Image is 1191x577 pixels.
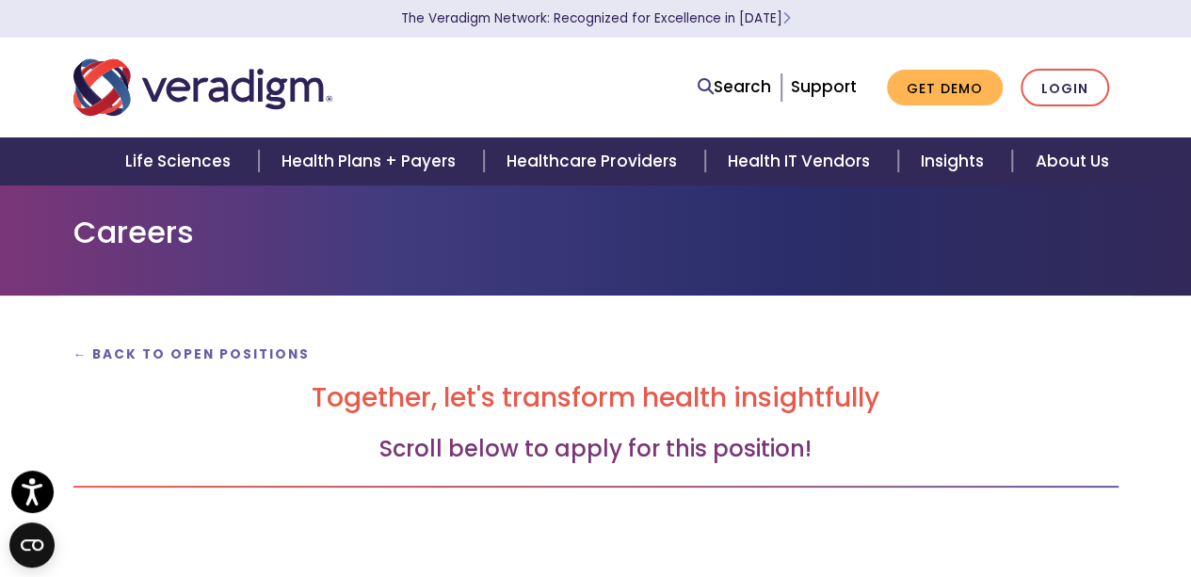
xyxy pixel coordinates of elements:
[698,74,771,100] a: Search
[1021,69,1109,107] a: Login
[887,70,1003,106] a: Get Demo
[898,137,1012,185] a: Insights
[73,382,1119,414] h2: Together, let's transform health insightfully
[401,9,791,27] a: The Veradigm Network: Recognized for Excellence in [DATE]Learn More
[259,137,484,185] a: Health Plans + Payers
[73,56,332,119] img: Veradigm logo
[782,9,791,27] span: Learn More
[9,522,55,568] button: Open CMP widget
[1012,137,1131,185] a: About Us
[791,75,857,98] a: Support
[103,137,259,185] a: Life Sciences
[73,215,1119,250] h1: Careers
[73,436,1119,463] h3: Scroll below to apply for this position!
[705,137,898,185] a: Health IT Vendors
[484,137,704,185] a: Healthcare Providers
[73,345,311,363] a: ← Back to Open Positions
